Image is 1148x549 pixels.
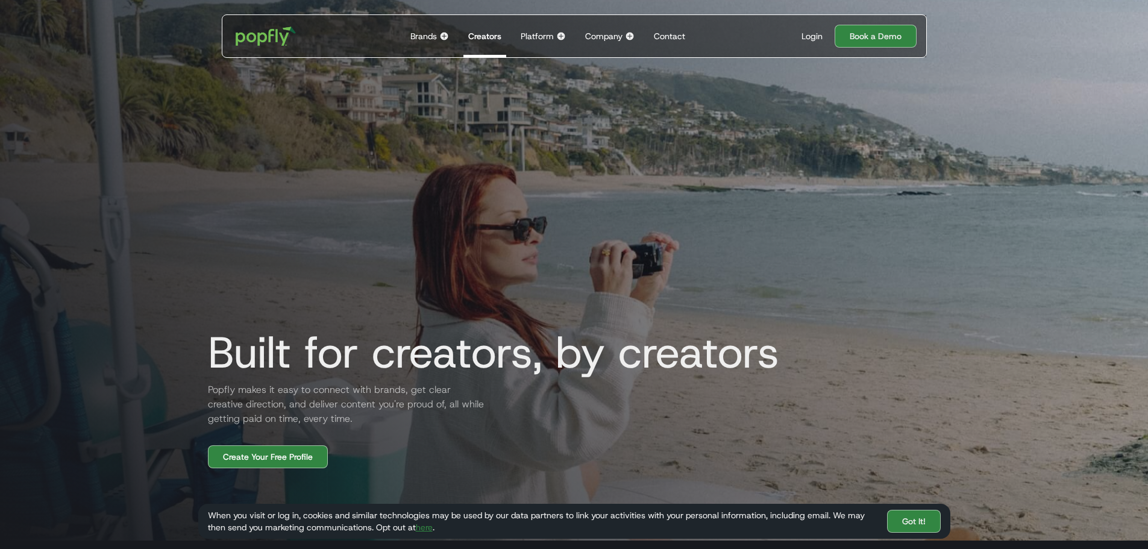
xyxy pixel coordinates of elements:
div: Creators [468,30,501,42]
a: home [227,18,305,54]
a: Book a Demo [835,25,917,48]
div: When you visit or log in, cookies and similar technologies may be used by our data partners to li... [208,509,877,533]
a: Create Your Free Profile [208,445,328,468]
h1: Built for creators, by creators [198,328,779,377]
a: Login [797,30,827,42]
div: Platform [521,30,554,42]
a: Got It! [887,510,941,533]
div: Brands [410,30,437,42]
a: Creators [463,15,506,57]
h2: Popfly makes it easy to connect with brands, get clear creative direction, and deliver content yo... [198,383,488,426]
div: Login [801,30,823,42]
div: Contact [654,30,685,42]
div: Company [585,30,623,42]
a: Contact [649,15,690,57]
a: here [416,522,433,533]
